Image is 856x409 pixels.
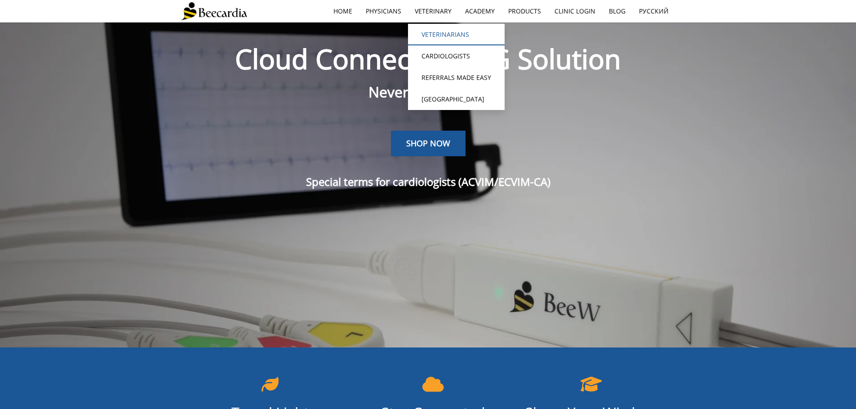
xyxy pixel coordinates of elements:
[602,1,632,22] a: Blog
[408,67,505,88] a: Referrals Made Easy
[368,82,488,101] span: Never Miss a Beat
[548,1,602,22] a: Clinic Login
[406,138,450,149] span: SHOP NOW
[408,1,458,22] a: Veterinary
[181,2,247,20] img: Beecardia
[408,45,505,67] a: Cardiologists
[327,1,359,22] a: home
[501,1,548,22] a: Products
[632,1,675,22] a: Русский
[458,1,501,22] a: Academy
[235,40,621,77] span: Cloud Connected ECG Solution
[408,88,505,110] a: [GEOGRAPHIC_DATA]
[359,1,408,22] a: Physicians
[408,24,505,45] a: Veterinarians
[391,131,466,157] a: SHOP NOW
[306,174,550,189] span: Special terms for cardiologists (ACVIM/ECVIM-CA)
